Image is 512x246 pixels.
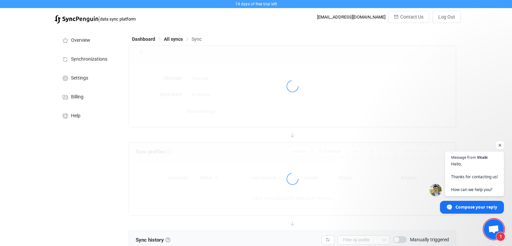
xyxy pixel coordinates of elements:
[55,15,98,24] img: syncpenguin.svg
[55,106,122,125] a: Help
[136,237,164,243] span: Sync history
[192,36,202,42] span: Sync
[55,87,122,106] a: Billing
[477,155,487,159] span: Vitalii
[164,36,183,42] span: All syncs
[98,14,100,24] span: |
[100,17,136,22] span: data sync platform
[451,161,498,193] span: Hello, Thanks for contacting us! How can we help you?
[71,38,90,43] span: Overview
[71,94,83,100] span: Billing
[451,155,476,159] span: Message from
[71,75,88,81] span: Settings
[71,57,107,62] span: Synchronizations
[338,235,390,245] input: Filter by profile
[484,219,504,239] div: Open chat
[71,113,80,119] span: Help
[317,14,385,20] div: [EMAIL_ADDRESS][DOMAIN_NAME]
[496,232,505,241] span: 1
[433,11,461,23] button: Log Out
[455,201,497,213] span: Compose your reply
[388,11,429,23] button: Contact Us
[400,14,423,20] span: Contact Us
[55,14,136,24] a: |data sync platform
[132,37,202,41] div: Breadcrumb
[132,36,155,42] span: Dashboard
[235,2,277,6] span: 14 days of free trial left
[410,237,449,242] span: Manually triggered
[55,68,122,87] a: Settings
[55,30,122,49] a: Overview
[55,49,122,68] a: Synchronizations
[438,14,455,20] span: Log Out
